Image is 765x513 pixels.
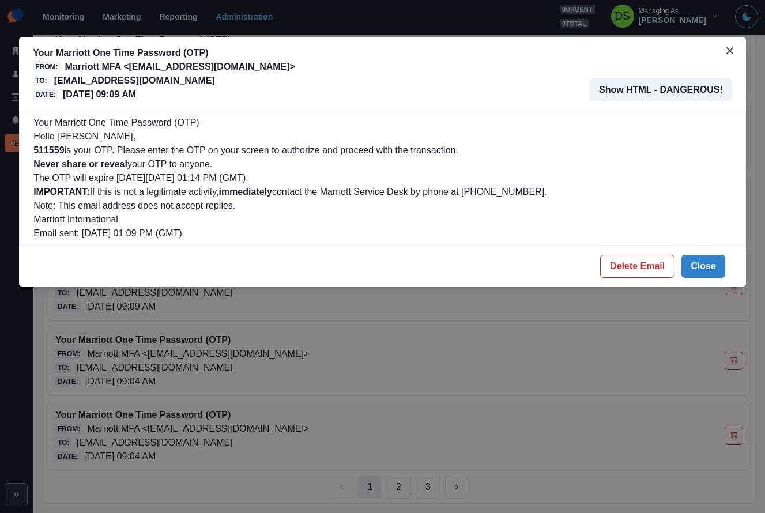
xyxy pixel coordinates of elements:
[33,130,732,144] p: Hello [PERSON_NAME],
[65,60,295,74] p: Marriott MFA <[EMAIL_ADDRESS][DOMAIN_NAME]>
[33,89,58,100] span: Date:
[218,187,272,197] b: immediately
[590,78,732,101] button: Show HTML - DANGEROUS!
[721,42,739,60] button: Close
[681,255,725,278] button: Close
[33,227,732,240] p: Email sent: [DATE] 01:09 PM (GMT)
[33,62,60,72] span: From:
[54,74,215,88] p: [EMAIL_ADDRESS][DOMAIN_NAME]
[33,116,732,240] div: Your Marriott One Time Password (OTP)
[33,145,64,155] b: 511559
[33,213,732,227] p: Marriott International
[33,144,732,157] p: is your OTP. Please enter the OTP on your screen to authorize and proceed with the transaction.
[33,171,732,185] p: The OTP will expire [DATE][DATE] 01:14 PM (GMT).
[33,46,295,60] p: Your Marriott One Time Password (OTP)
[600,255,674,278] button: Delete Email
[33,76,49,86] span: To:
[33,199,732,213] p: Note: This email address does not accept replies.
[63,88,136,101] p: [DATE] 09:09 AM
[33,187,89,197] b: IMPORTANT:
[33,185,732,199] p: If this is not a legitimate activity, contact the Marriott Service Desk by phone at [PHONE_NUMBER].
[33,157,732,171] p: your OTP to anyone.
[33,159,127,169] b: Never share or reveal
